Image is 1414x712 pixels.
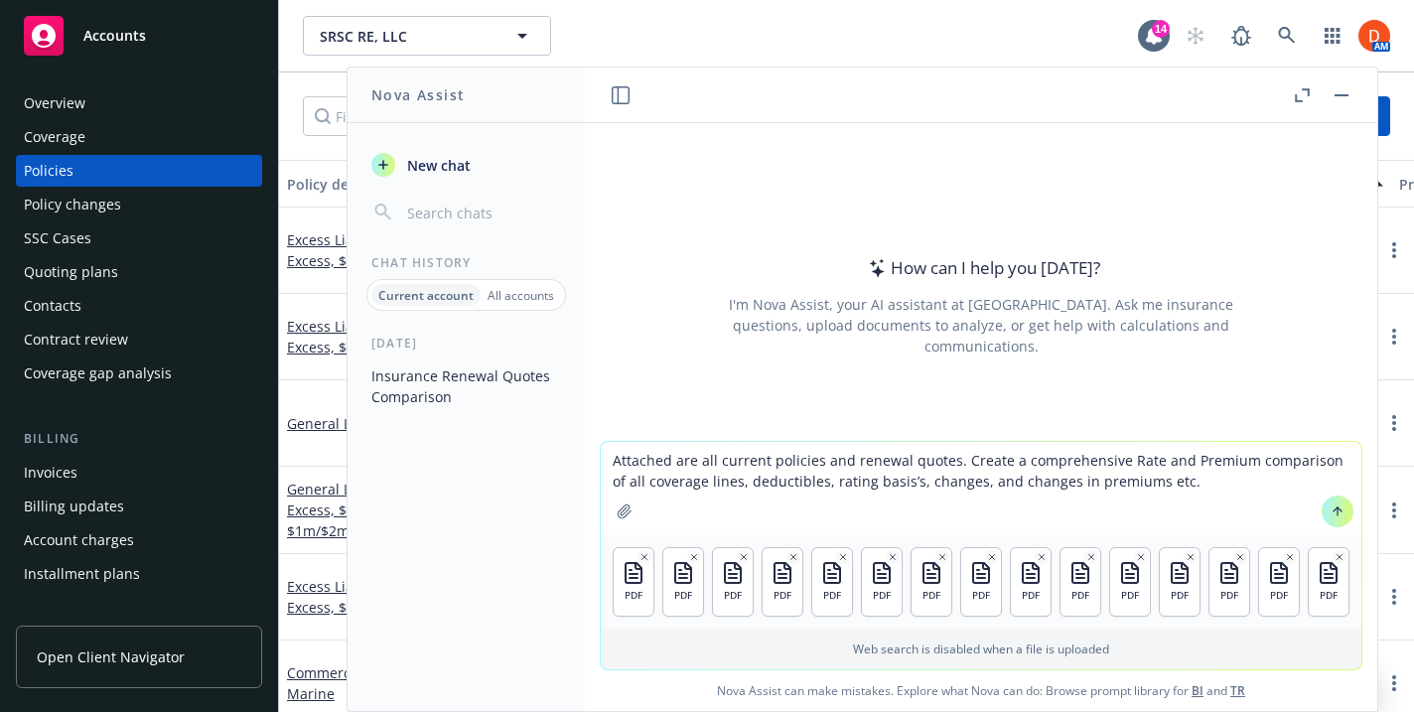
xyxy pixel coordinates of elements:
a: Invoices [16,457,262,489]
div: Contract review [24,324,128,356]
a: BI [1192,682,1203,699]
div: Installment plans [24,558,140,590]
img: photo [1358,20,1390,52]
a: Accounts [16,8,262,64]
span: PDF [1320,589,1338,602]
div: Chat History [348,254,585,271]
span: PDF [674,589,692,602]
a: Contacts [16,290,262,322]
span: New chat [403,155,471,176]
span: Open Client Navigator [37,646,185,667]
button: PDF [1060,548,1100,616]
button: PDF [1309,548,1348,616]
a: more [1382,585,1406,609]
a: Overview [16,87,262,119]
span: PDF [724,589,742,602]
a: Coverage [16,121,262,153]
div: Policies [24,155,73,187]
textarea: Attached are all current policies and renewal quotes. Create a comprehensive Rate and Premium com... [601,442,1361,535]
button: New chat [363,147,569,183]
button: PDF [1110,548,1150,616]
button: Policy details [279,160,428,208]
a: Account charges [16,524,262,556]
a: SSC Cases [16,222,262,254]
a: Policies [16,155,262,187]
a: Excess Liability [287,230,414,270]
a: Quoting plans [16,256,262,288]
button: PDF [663,548,703,616]
a: Start snowing [1176,16,1215,56]
a: Commercial Inland Marine [287,663,413,703]
span: - 1st Excess, $4m x $1m/$2m [287,480,420,540]
p: Web search is disabled when a file is uploaded [613,641,1349,657]
button: Insurance Renewal Quotes Comparison [363,359,569,413]
div: 14 [1152,20,1170,38]
a: Policy changes [16,189,262,220]
div: Contacts [24,290,81,322]
div: Billing [16,429,262,449]
p: All accounts [488,287,554,304]
span: PDF [1220,589,1238,602]
span: PDF [1270,589,1288,602]
p: Current account [378,287,474,304]
div: How can I help you [DATE]? [863,255,1100,281]
button: PDF [713,548,753,616]
a: Billing updates [16,491,262,522]
div: Account charges [24,524,134,556]
span: SRSC RE, LLC [320,26,492,47]
div: Policy details [287,174,398,195]
div: [DATE] [348,335,585,352]
button: PDF [763,548,802,616]
button: PDF [961,548,1001,616]
button: PDF [812,548,852,616]
div: SSC Cases [24,222,91,254]
a: Contract review [16,324,262,356]
span: PDF [922,589,940,602]
a: Coverage gap analysis [16,357,262,389]
span: PDF [823,589,841,602]
button: PDF [1160,548,1200,616]
div: Overview [24,87,85,119]
div: Coverage [24,121,85,153]
a: Report a Bug [1221,16,1261,56]
div: I'm Nova Assist, your AI assistant at [GEOGRAPHIC_DATA]. Ask me insurance questions, upload docum... [702,294,1260,356]
a: General Liability [287,414,395,433]
span: PDF [774,589,791,602]
span: PDF [1022,589,1040,602]
button: PDF [1209,548,1249,616]
div: Billing updates [24,491,124,522]
a: Excess Liability [287,577,417,617]
button: PDF [1011,548,1051,616]
a: Search [1267,16,1307,56]
input: Search chats [403,199,561,226]
span: Nova Assist can make mistakes. Explore what Nova can do: Browse prompt library for and [593,670,1369,711]
a: more [1382,325,1406,349]
input: Filter by keyword... [303,96,646,136]
h1: Nova Assist [371,84,465,105]
a: more [1382,671,1406,695]
button: PDF [1259,548,1299,616]
div: Policy changes [24,189,121,220]
a: more [1382,411,1406,435]
a: more [1382,498,1406,522]
a: Installment plans [16,558,262,590]
span: Accounts [83,28,146,44]
span: PDF [1121,589,1139,602]
div: Coverage gap analysis [24,357,172,389]
span: PDF [1071,589,1089,602]
button: PDF [614,548,653,616]
button: PDF [862,548,902,616]
span: PDF [625,589,642,602]
a: Excess Liability [287,317,419,356]
a: more [1382,238,1406,262]
a: Switch app [1313,16,1352,56]
a: TR [1230,682,1245,699]
span: PDF [1171,589,1189,602]
span: PDF [972,589,990,602]
div: Quoting plans [24,256,118,288]
span: PDF [873,589,891,602]
button: SRSC RE, LLC [303,16,551,56]
a: General Liability [287,480,420,540]
button: PDF [912,548,951,616]
div: Invoices [24,457,77,489]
